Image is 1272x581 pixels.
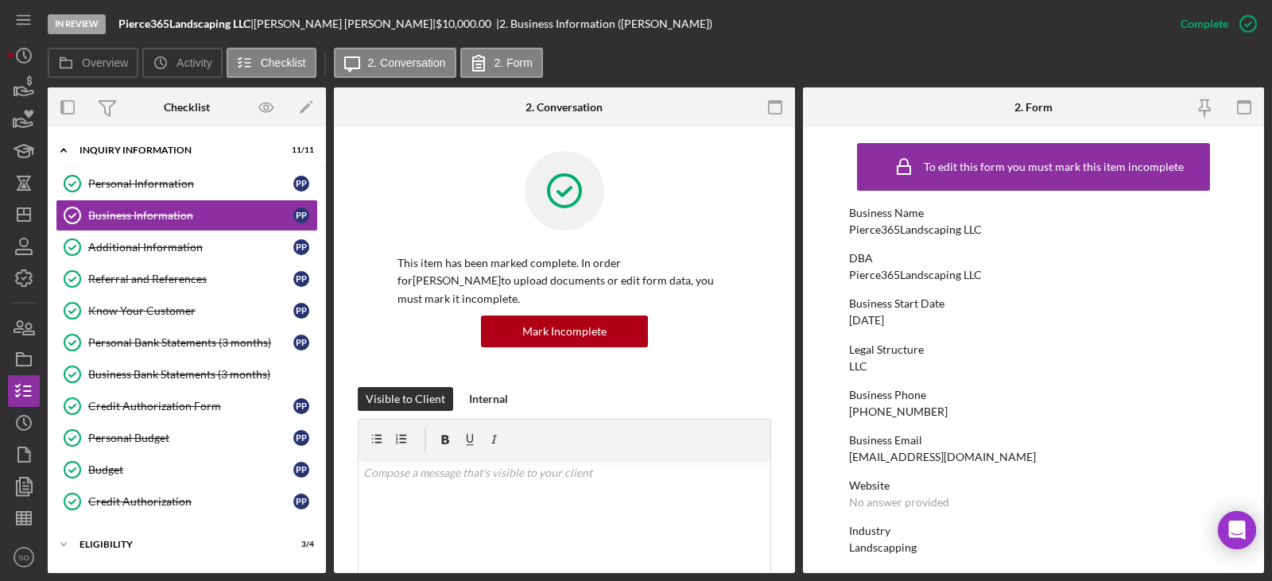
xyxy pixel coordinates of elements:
a: Personal Bank Statements (3 months)PP [56,327,318,358]
div: Business Information [88,209,293,222]
button: Activity [142,48,222,78]
div: Pierce365Landscaping LLC [849,223,982,236]
div: 2. Form [1014,101,1053,114]
div: Website [849,479,1218,492]
a: Additional InformationPP [56,231,318,263]
div: 11 / 11 [285,145,314,155]
div: [PERSON_NAME] [PERSON_NAME] | [254,17,436,30]
label: 2. Conversation [368,56,446,69]
div: Personal Budget [88,432,293,444]
a: Business InformationPP [56,199,318,231]
div: DBA [849,252,1218,265]
div: ELIGIBILITY [79,540,274,549]
div: P P [293,239,309,255]
div: In Review [48,14,106,34]
div: Open Intercom Messenger [1218,511,1256,549]
div: Mark Incomplete [522,316,607,347]
div: P P [293,430,309,446]
button: Internal [461,387,516,411]
label: Checklist [261,56,306,69]
div: To edit this form you must mark this item incomplete [924,161,1184,173]
div: P P [293,176,309,192]
div: Additional Information [88,241,293,254]
a: Personal InformationPP [56,168,318,199]
div: Business Name [849,207,1218,219]
button: Mark Incomplete [481,316,648,347]
div: | [118,17,254,30]
label: Activity [176,56,211,69]
div: [EMAIL_ADDRESS][DOMAIN_NAME] [849,451,1036,463]
div: INQUIRY INFORMATION [79,145,274,155]
div: Credit Authorization [88,495,293,508]
div: P P [293,335,309,351]
div: P P [293,207,309,223]
div: [DATE] [849,314,884,327]
div: Complete [1181,8,1228,40]
div: 2. Conversation [525,101,603,114]
div: Checklist [164,101,210,114]
div: Referral and References [88,273,293,285]
div: 3 / 4 [285,540,314,549]
div: P P [293,494,309,509]
div: Landscapping [849,541,917,554]
a: Credit AuthorizationPP [56,486,318,517]
div: Business Bank Statements (3 months) [88,368,317,381]
div: P P [293,398,309,414]
div: | 2. Business Information ([PERSON_NAME]) [496,17,712,30]
button: Visible to Client [358,387,453,411]
label: Overview [82,56,128,69]
a: Know Your CustomerPP [56,295,318,327]
div: P P [293,303,309,319]
div: LLC [849,360,867,373]
div: Pierce365Landscaping LLC [849,269,982,281]
div: Know Your Customer [88,304,293,317]
a: Credit Authorization FormPP [56,390,318,422]
div: P P [293,462,309,478]
div: $10,000.00 [436,17,496,30]
a: Business Bank Statements (3 months) [56,358,318,390]
div: [PHONE_NUMBER] [849,405,948,418]
button: Checklist [227,48,316,78]
div: Budget [88,463,293,476]
div: Personal Bank Statements (3 months) [88,336,293,349]
div: P P [293,271,309,287]
p: This item has been marked complete. In order for [PERSON_NAME] to upload documents or edit form d... [397,254,731,308]
button: Overview [48,48,138,78]
div: Business Phone [849,389,1218,401]
label: 2. Form [494,56,533,69]
div: Business Start Date [849,297,1218,310]
div: No answer provided [849,496,949,509]
div: Visible to Client [366,387,445,411]
button: 2. Form [460,48,543,78]
button: 2. Conversation [334,48,456,78]
div: Credit Authorization Form [88,400,293,413]
div: Legal Structure [849,343,1218,356]
button: Complete [1165,8,1264,40]
button: SO [8,541,40,573]
a: Personal BudgetPP [56,422,318,454]
a: Referral and ReferencesPP [56,263,318,295]
div: Industry [849,525,1218,537]
div: Personal Information [88,177,293,190]
div: Business Email [849,434,1218,447]
a: BudgetPP [56,454,318,486]
text: SO [18,553,29,562]
b: Pierce365Landscaping LLC [118,17,250,30]
div: Internal [469,387,508,411]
